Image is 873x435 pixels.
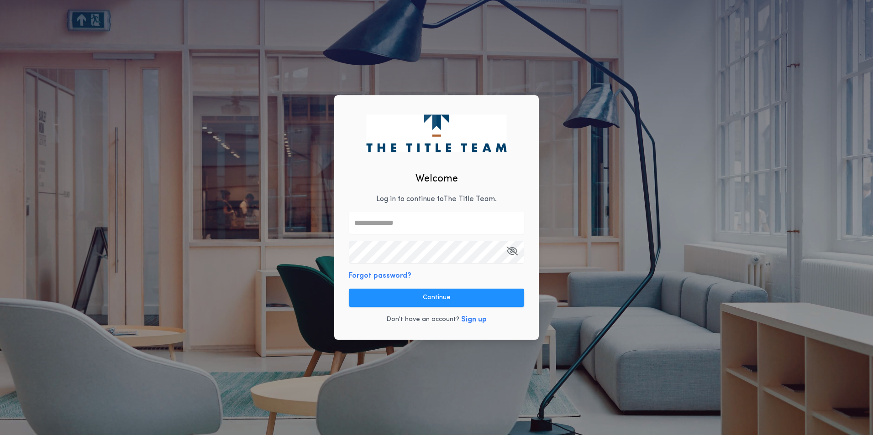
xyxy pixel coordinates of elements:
[461,314,487,325] button: Sign up
[506,241,518,263] button: Open Keeper Popup
[415,171,458,186] h2: Welcome
[349,241,524,263] input: Open Keeper Popup
[349,270,411,281] button: Forgot password?
[366,114,506,152] img: logo
[349,289,524,307] button: Continue
[386,315,459,324] p: Don't have an account?
[376,194,497,205] p: Log in to continue to The Title Team .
